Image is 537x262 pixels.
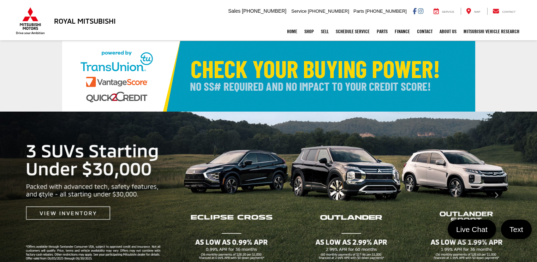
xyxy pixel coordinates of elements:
a: Instagram: Click to visit our Instagram page [418,8,423,14]
span: Map [474,10,480,13]
a: Home [284,23,301,40]
a: Schedule Service: Opens in a new tab [332,23,373,40]
a: About Us [436,23,460,40]
a: Contact [413,23,436,40]
span: Service [291,8,306,14]
span: [PHONE_NUMBER] [308,8,349,14]
a: Parts: Opens in a new tab [373,23,391,40]
a: Map [461,8,485,15]
a: Mitsubishi Vehicle Research [460,23,523,40]
span: [PHONE_NUMBER] [365,8,407,14]
a: Service [428,8,460,15]
span: Service [442,10,454,13]
span: Sales [228,8,240,14]
h3: Royal Mitsubishi [54,17,116,25]
img: Mitsubishi [14,7,46,35]
a: Sell [317,23,332,40]
a: Finance [391,23,413,40]
span: Contact [502,10,515,13]
span: Parts [353,8,364,14]
span: Live Chat [453,225,491,234]
span: [PHONE_NUMBER] [242,8,286,14]
span: Text [506,225,527,234]
a: Text [501,220,532,239]
a: Live Chat [448,220,496,239]
a: Shop [301,23,317,40]
a: Facebook: Click to visit our Facebook page [413,8,417,14]
img: Check Your Buying Power [62,41,475,112]
a: Contact [487,8,521,15]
